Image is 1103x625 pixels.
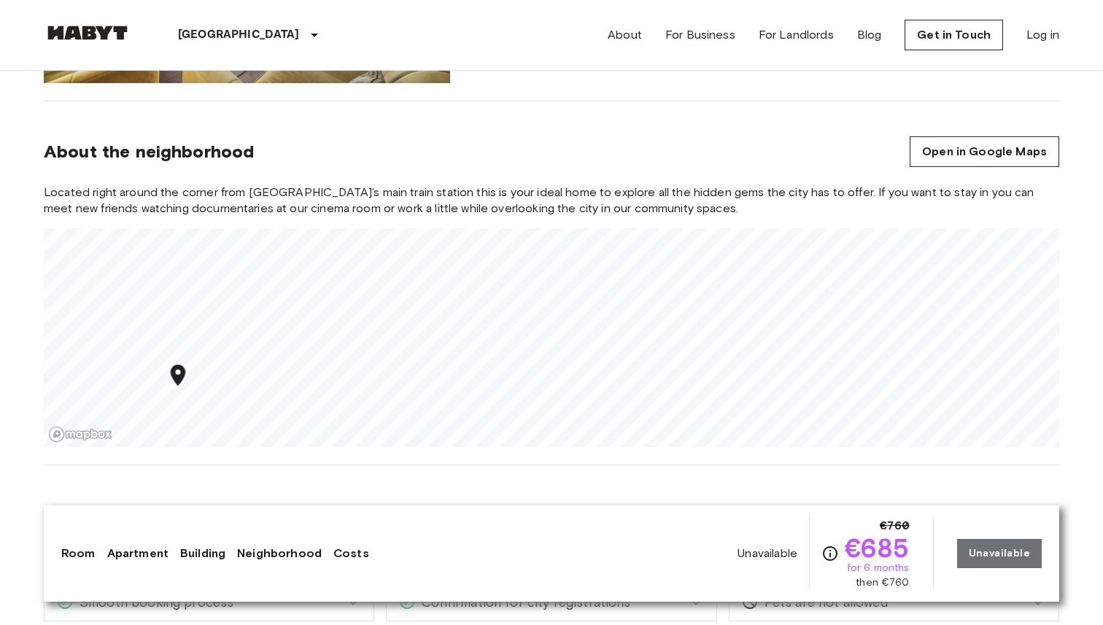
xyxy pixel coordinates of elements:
div: Map marker [166,362,191,392]
svg: Check cost overview for full price breakdown. Please note that discounts apply to new joiners onl... [821,545,839,562]
span: then €760 [856,575,909,590]
a: For Landlords [759,26,834,44]
span: €760 [880,517,910,535]
span: Unavailable [738,546,797,562]
canvas: Map [44,228,1059,447]
div: Confirmation for city registrations [387,584,716,621]
span: About the neighborhood [44,141,254,163]
a: Open in Google Maps [910,136,1059,167]
a: Building [180,545,225,562]
a: Mapbox logo [48,426,112,443]
span: Located right around the corner from [GEOGRAPHIC_DATA]’s main train station this is your ideal ho... [44,185,1059,217]
span: Things to know [44,500,1059,522]
a: Neighborhood [237,545,322,562]
p: [GEOGRAPHIC_DATA] [178,26,300,44]
span: Smooth booking process [74,593,233,612]
div: Pets are not allowed [729,584,1059,621]
a: About [608,26,642,44]
a: Costs [333,545,369,562]
a: Room [61,545,96,562]
div: Smooth booking process [44,584,374,621]
span: Confirmation for city registrations [416,593,630,612]
a: Get in Touch [905,20,1003,50]
a: For Business [665,26,735,44]
a: Log in [1026,26,1059,44]
a: Blog [857,26,882,44]
a: Apartment [107,545,169,562]
span: for 6 months [847,561,910,575]
span: Pets are not allowed [759,593,888,612]
img: Habyt [44,26,131,40]
span: €685 [845,535,910,561]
